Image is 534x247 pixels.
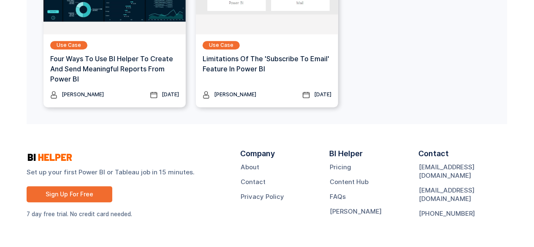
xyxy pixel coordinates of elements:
[241,163,259,171] a: About
[27,152,73,162] img: logo
[203,54,331,74] h3: Limitations of the 'Subscribe to email' feature in Power BI
[62,90,104,99] div: [PERSON_NAME]
[241,193,284,201] a: Privacy Policy
[329,149,363,163] div: BI Helper
[27,186,112,202] a: Sign Up For Free
[27,211,132,217] sub: 7 day free trial. No credit card needed.
[419,209,475,218] a: [PHONE_NUMBER]
[330,193,346,201] a: FAQs
[330,207,382,216] a: [PERSON_NAME]
[214,90,256,99] div: [PERSON_NAME]
[419,186,507,203] a: [EMAIL_ADDRESS][DOMAIN_NAME]
[419,163,507,180] a: [EMAIL_ADDRESS][DOMAIN_NAME]
[57,41,81,49] div: Use Case
[240,149,275,163] div: Company
[314,90,331,99] div: [DATE]
[330,163,351,171] a: Pricing
[27,168,223,176] strong: Set up your first Power BI or Tableau job in 15 minutes.
[330,178,369,186] a: Content Hub
[50,54,179,84] h3: Four Ways To Use BI Helper To Create And Send Meaningful Reports From Power BI
[418,149,449,163] div: Contact
[241,178,266,186] a: Contact
[162,90,179,99] div: [DATE]
[209,41,233,49] div: Use Case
